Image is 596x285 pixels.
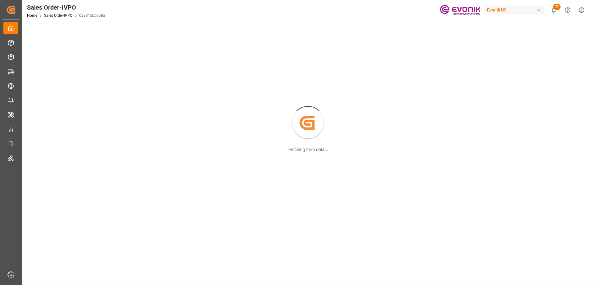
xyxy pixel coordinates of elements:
[44,13,72,18] a: Sales Order-IVPO
[561,3,575,17] button: Help Center
[288,146,328,153] div: Fetching form data...
[27,13,37,18] a: Home
[27,3,105,12] div: Sales Order-IVPO
[553,4,561,10] span: 23
[440,5,480,16] img: Evonik-brand-mark-Deep-Purple-RGB.jpeg_1700498283.jpeg
[485,4,547,16] button: Evonik US
[485,6,544,15] div: Evonik US
[547,3,561,17] button: show 23 new notifications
